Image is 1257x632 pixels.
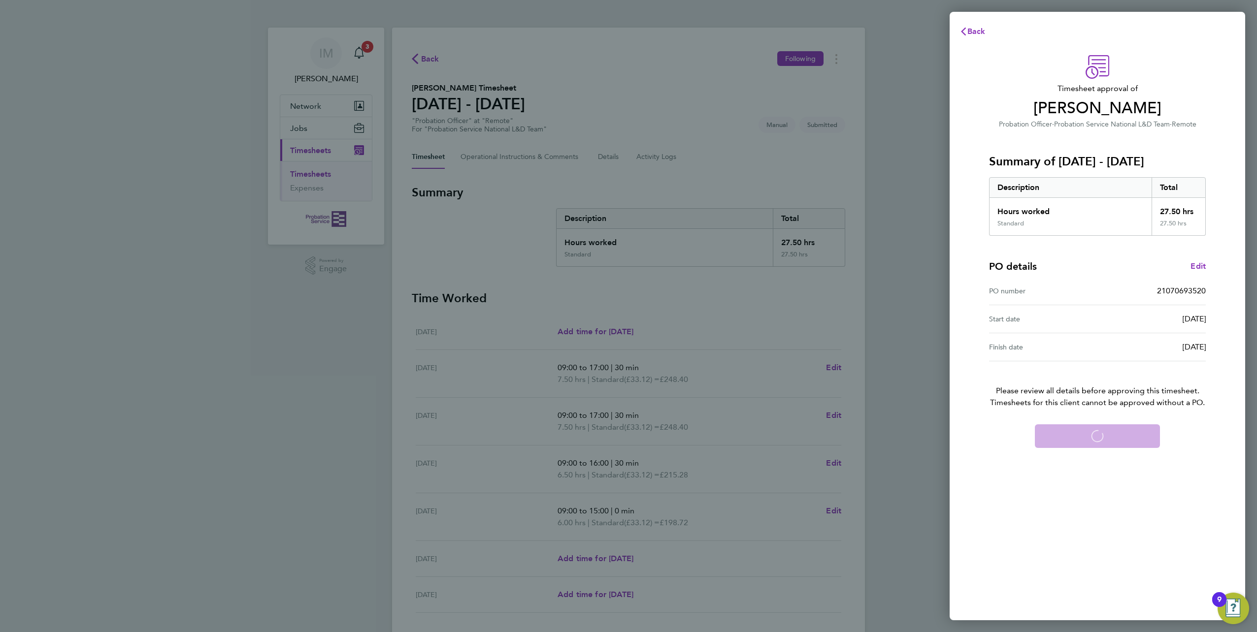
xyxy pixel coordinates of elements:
[990,178,1152,197] div: Description
[977,397,1218,409] span: Timesheets for this client cannot be approved without a PO.
[1157,286,1206,295] span: 21070693520
[1152,198,1206,220] div: 27.50 hrs
[989,285,1097,297] div: PO number
[967,27,986,36] span: Back
[990,198,1152,220] div: Hours worked
[999,120,1052,128] span: Probation Officer
[1054,120,1170,128] span: Probation Service National L&D Team
[1191,260,1206,272] a: Edit
[1172,120,1196,128] span: Remote
[1152,220,1206,235] div: 27.50 hrs
[1152,178,1206,197] div: Total
[989,259,1037,273] h4: PO details
[989,98,1206,118] span: [PERSON_NAME]
[989,154,1206,169] h3: Summary of [DATE] - [DATE]
[989,313,1097,325] div: Start date
[1097,341,1206,353] div: [DATE]
[1191,261,1206,271] span: Edit
[1170,120,1172,128] span: ·
[1097,313,1206,325] div: [DATE]
[989,83,1206,95] span: Timesheet approval of
[950,22,995,41] button: Back
[989,177,1206,236] div: Summary of 25 - 31 Aug 2025
[977,361,1218,409] p: Please review all details before approving this timesheet.
[989,341,1097,353] div: Finish date
[1052,120,1054,128] span: ·
[997,220,1024,227] div: Standard
[1217,600,1222,612] div: 9
[1218,593,1249,624] button: Open Resource Center, 9 new notifications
